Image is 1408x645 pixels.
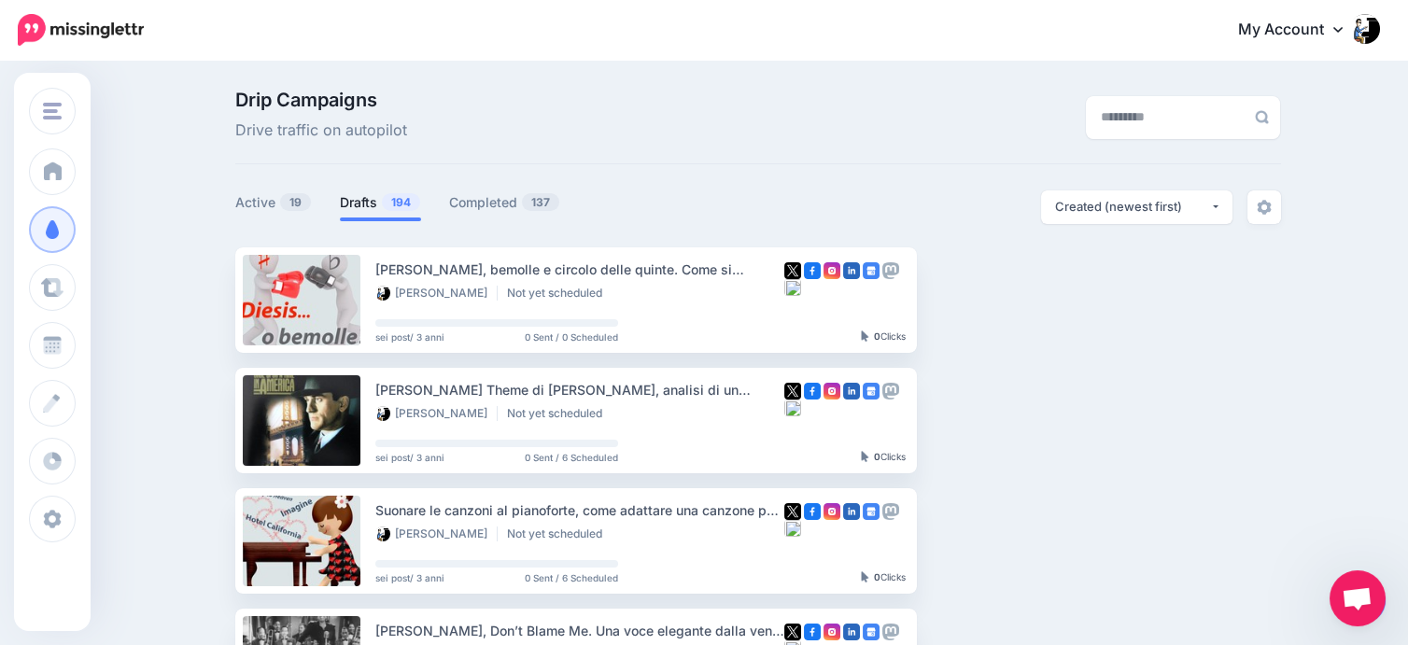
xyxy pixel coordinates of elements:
li: [PERSON_NAME] [375,286,498,301]
img: mastodon-grey-square.png [882,383,899,400]
span: 194 [382,193,420,211]
a: Aprire la chat [1330,570,1386,626]
img: facebook-square.png [804,383,821,400]
img: twitter-square.png [784,624,801,640]
div: [PERSON_NAME], bemolle e circolo delle quinte. Come si scrivono le alterazioni [375,259,784,280]
img: instagram-square.png [824,383,840,400]
div: Suonare le canzoni al pianoforte, come adattare una canzone per il piano [375,499,784,521]
span: sei post/ 3 anni [375,573,444,582]
img: bluesky-grey-square.png [784,520,801,537]
img: search-grey-6.png [1255,110,1269,124]
li: Not yet scheduled [507,526,612,541]
img: twitter-square.png [784,262,801,279]
img: menu.png [43,103,62,119]
b: 0 [874,451,880,462]
span: sei post/ 3 anni [375,453,444,462]
a: Completed137 [449,191,560,214]
img: linkedin-square.png [843,383,860,400]
div: [PERSON_NAME] Theme di [PERSON_NAME], analisi di un capolavoro [375,379,784,400]
img: instagram-square.png [824,262,840,279]
b: 0 [874,571,880,582]
span: sei post/ 3 anni [375,332,444,342]
img: instagram-square.png [824,624,840,640]
div: Clicks [861,331,906,343]
img: linkedin-square.png [843,503,860,520]
div: Clicks [861,572,906,583]
img: mastodon-grey-square.png [882,262,899,279]
img: instagram-square.png [824,503,840,520]
img: google_business-square.png [863,262,880,279]
img: Missinglettr [18,14,144,46]
span: Drive traffic on autopilot [235,119,407,143]
a: Drafts194 [340,191,421,214]
img: pointer-grey-darker.png [861,330,869,342]
b: 0 [874,330,880,342]
span: 0 Sent / 6 Scheduled [525,573,618,582]
img: pointer-grey-darker.png [861,571,869,582]
span: 0 Sent / 6 Scheduled [525,453,618,462]
img: twitter-square.png [784,383,801,400]
img: google_business-square.png [863,624,880,640]
div: Clicks [861,452,906,463]
img: settings-grey.png [1257,200,1272,215]
li: Not yet scheduled [507,286,612,301]
div: Created (newest first) [1055,198,1210,216]
span: 0 Sent / 0 Scheduled [525,332,618,342]
img: mastodon-grey-square.png [882,503,899,520]
button: Created (newest first) [1041,190,1232,224]
li: [PERSON_NAME] [375,406,498,421]
a: Active19 [235,191,312,214]
img: linkedin-square.png [843,262,860,279]
img: linkedin-square.png [843,624,860,640]
li: [PERSON_NAME] [375,526,498,541]
div: [PERSON_NAME], Don’t Blame Me. Una voce elegante dalla vena blues [375,620,784,641]
img: google_business-square.png [863,383,880,400]
span: 137 [522,193,559,211]
img: facebook-square.png [804,624,821,640]
img: twitter-square.png [784,503,801,520]
li: Not yet scheduled [507,406,612,421]
img: pointer-grey-darker.png [861,451,869,462]
img: mastodon-grey-square.png [882,624,899,640]
img: google_business-square.png [863,503,880,520]
img: bluesky-grey-square.png [784,279,801,296]
a: My Account [1219,7,1380,53]
span: Drip Campaigns [235,91,407,109]
img: facebook-square.png [804,262,821,279]
span: 19 [280,193,311,211]
img: bluesky-grey-square.png [784,400,801,416]
img: facebook-square.png [804,503,821,520]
